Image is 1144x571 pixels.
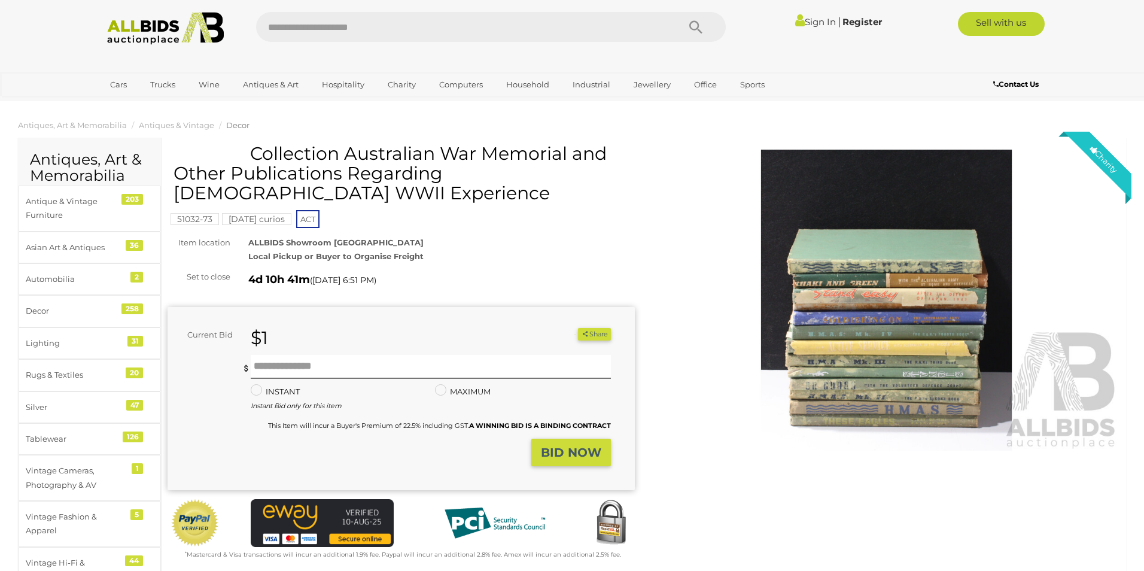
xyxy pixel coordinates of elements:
[312,275,374,285] span: [DATE] 6:51 PM
[171,214,219,224] a: 51032-73
[185,551,621,558] small: Mastercard & Visa transactions will incur an additional 1.9% fee. Paypal will incur an additional...
[310,275,376,285] span: ( )
[121,303,143,314] div: 258
[541,445,601,460] strong: BID NOW
[296,210,320,228] span: ACT
[626,75,679,95] a: Jewellery
[587,499,635,547] img: Secured by Rapid SSL
[191,75,227,95] a: Wine
[168,328,242,342] div: Current Bid
[102,75,135,95] a: Cars
[842,16,882,28] a: Register
[26,304,124,318] div: Decor
[222,213,291,225] mark: [DATE] curios
[26,336,124,350] div: Lighting
[159,270,239,284] div: Set to close
[26,464,124,492] div: Vintage Cameras, Photography & AV
[993,78,1042,91] a: Contact Us
[498,75,557,95] a: Household
[26,510,124,538] div: Vintage Fashion & Apparel
[795,16,836,28] a: Sign In
[268,421,611,430] small: This Item will incur a Buyer's Premium of 22.5% including GST.
[251,385,300,399] label: INSTANT
[101,12,230,45] img: Allbids.com.au
[666,12,726,42] button: Search
[18,501,161,547] a: Vintage Fashion & Apparel 5
[380,75,424,95] a: Charity
[126,240,143,251] div: 36
[18,423,161,455] a: Tablewear 126
[248,251,424,261] strong: Local Pickup or Buyer to Organise Freight
[431,75,491,95] a: Computers
[435,385,491,399] label: MAXIMUM
[26,241,124,254] div: Asian Art & Antiques
[578,328,611,341] button: Share
[30,151,149,184] h2: Antiques, Art & Memorabilia
[126,400,143,411] div: 47
[314,75,372,95] a: Hospitality
[26,432,124,446] div: Tablewear
[174,144,632,203] h1: Collection Australian War Memorial and Other Publications Regarding [DEMOGRAPHIC_DATA] WWII Exper...
[653,150,1120,451] img: Collection Australian War Memorial and Other Publications Regarding Australians WWII Experience
[139,120,214,130] a: Antiques & Vintage
[222,214,291,224] a: [DATE] curios
[130,509,143,520] div: 5
[18,295,161,327] a: Decor 258
[564,329,576,341] li: Watch this item
[142,75,183,95] a: Trucks
[1076,132,1131,187] div: Charity
[26,272,124,286] div: Automobilia
[18,359,161,391] a: Rugs & Textiles 20
[469,421,611,430] b: A WINNING BID IS A BINDING CONTRACT
[248,238,424,247] strong: ALLBIDS Showroom [GEOGRAPHIC_DATA]
[18,186,161,232] a: Antique & Vintage Furniture 203
[18,232,161,263] a: Asian Art & Antiques 36
[235,75,306,95] a: Antiques & Art
[159,236,239,250] div: Item location
[226,120,250,130] a: Decor
[171,213,219,225] mark: 51032-73
[125,555,143,566] div: 44
[18,455,161,501] a: Vintage Cameras, Photography & AV 1
[248,273,310,286] strong: 4d 10h 41m
[132,463,143,474] div: 1
[435,499,555,547] img: PCI DSS compliant
[26,400,124,414] div: Silver
[958,12,1045,36] a: Sell with us
[26,195,124,223] div: Antique & Vintage Furniture
[993,80,1039,89] b: Contact Us
[126,367,143,378] div: 20
[531,439,611,467] button: BID NOW
[251,402,342,410] i: Instant Bid only for this item
[18,391,161,423] a: Silver 47
[18,327,161,359] a: Lighting 31
[171,499,220,547] img: Official PayPal Seal
[18,120,127,130] a: Antiques, Art & Memorabilia
[127,336,143,347] div: 31
[732,75,772,95] a: Sports
[102,95,203,114] a: [GEOGRAPHIC_DATA]
[123,432,143,442] div: 126
[686,75,725,95] a: Office
[838,15,841,28] span: |
[130,272,143,283] div: 2
[565,75,618,95] a: Industrial
[26,368,124,382] div: Rugs & Textiles
[121,194,143,205] div: 203
[18,263,161,295] a: Automobilia 2
[251,499,394,547] img: eWAY Payment Gateway
[251,327,268,349] strong: $1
